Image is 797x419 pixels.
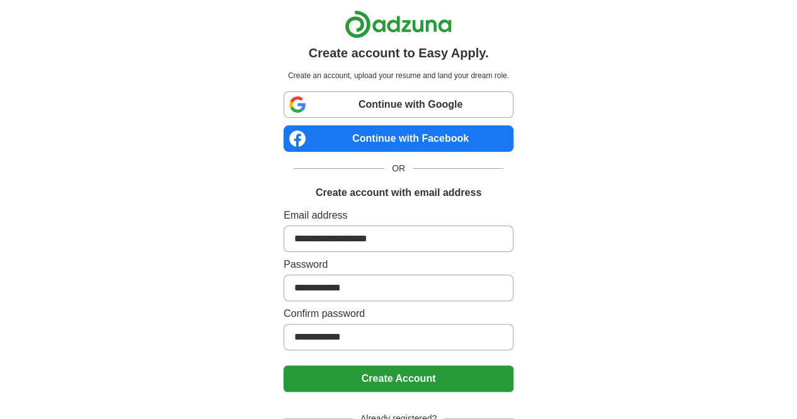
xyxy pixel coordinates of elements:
[345,10,452,38] img: Adzuna logo
[284,91,513,118] a: Continue with Google
[284,125,513,152] a: Continue with Facebook
[316,185,481,200] h1: Create account with email address
[286,70,511,81] p: Create an account, upload your resume and land your dream role.
[384,162,413,175] span: OR
[284,306,513,321] label: Confirm password
[309,43,489,62] h1: Create account to Easy Apply.
[284,257,513,272] label: Password
[284,365,513,392] button: Create Account
[284,208,513,223] label: Email address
